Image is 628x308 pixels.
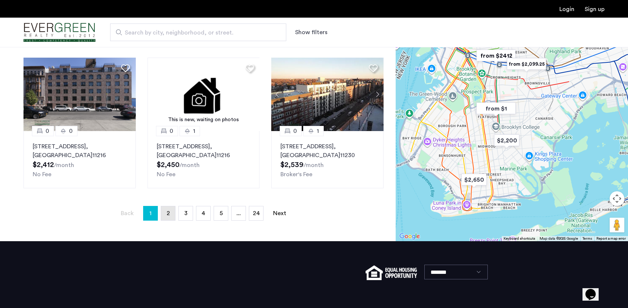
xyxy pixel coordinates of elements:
a: Terms (opens in new tab) [582,236,592,241]
span: 1 [317,127,319,135]
a: Next [272,206,287,220]
a: Cazamio Logo [23,19,95,46]
img: logo [23,19,95,46]
div: $2,650 [458,171,490,188]
div: from $2,099.25 [504,56,549,72]
img: 2010_638603899118135293.jpeg [271,58,384,131]
span: 0 [46,127,49,135]
iframe: chat widget [582,279,606,301]
span: 0 [293,127,297,135]
span: No Fee [157,171,175,177]
a: 01[STREET_ADDRESS], [GEOGRAPHIC_DATA]11216No Fee [148,131,260,188]
a: Login [559,6,574,12]
button: Map camera controls [610,191,624,206]
button: Show or hide filters [295,28,327,37]
p: [STREET_ADDRESS] 11216 [157,142,251,160]
span: 2 [167,210,170,216]
span: $2,539 [280,161,304,169]
span: 24 [253,210,260,216]
span: Map data ©2025 Google [540,237,578,240]
span: 5 [219,210,223,216]
select: Language select [424,265,488,279]
div: This is new, waiting on photos [151,116,256,124]
span: 3 [184,210,188,216]
button: Previous apartment [271,88,284,101]
sub: /month [54,162,74,168]
button: Keyboard shortcuts [504,236,535,241]
div: from $2412 [473,47,519,64]
a: Report a map error [596,236,626,241]
nav: Pagination [23,206,384,221]
span: Broker's Fee [280,171,312,177]
sub: /month [304,162,324,168]
div: from $1 [473,100,519,117]
a: This is new, waiting on photos [148,58,260,131]
img: 3_638295394669997136.jpeg [23,58,136,131]
span: 4 [202,210,205,216]
span: Search by city, neighborhood, or street. [125,28,266,37]
img: 1.gif [148,58,260,131]
span: $2,412 [33,161,54,169]
p: [STREET_ADDRESS] 11216 [33,142,127,160]
button: Next apartment [371,88,384,101]
sub: /month [179,162,200,168]
span: 0 [170,127,173,135]
span: 1 [193,127,195,135]
span: 0 [69,127,73,135]
a: Registration [585,6,605,12]
div: $2,200 [491,132,522,149]
a: Open this area in Google Maps (opens a new window) [398,232,422,241]
a: 00[STREET_ADDRESS], [GEOGRAPHIC_DATA]11216No Fee [23,131,136,188]
span: No Fee [33,171,51,177]
a: 01[STREET_ADDRESS], [GEOGRAPHIC_DATA]11230Broker's Fee [271,131,384,188]
button: Drag Pegman onto the map to open Street View [610,218,624,232]
p: [STREET_ADDRESS] 11230 [280,142,374,160]
input: Apartment Search [110,23,286,41]
span: $2,450 [157,161,179,169]
img: equal-housing.png [366,265,417,280]
span: 1 [149,207,152,219]
span: ... [236,210,241,216]
img: Google [398,232,422,241]
span: Back [121,210,134,216]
